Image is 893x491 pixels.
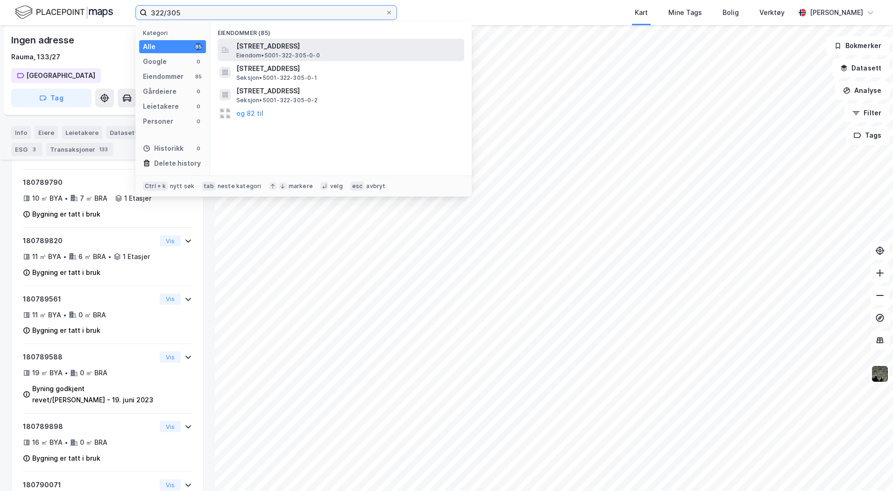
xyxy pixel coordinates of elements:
div: Datasett [106,126,141,139]
div: 180790071 [23,479,156,491]
div: velg [330,182,343,190]
button: Vis [160,235,181,246]
div: 0 [195,118,202,125]
div: Kategori [143,29,206,36]
span: Eiendom • 5001-322-305-0-0 [236,52,320,59]
div: [GEOGRAPHIC_DATA] [26,70,95,81]
div: 0 [195,58,202,65]
div: Delete history [154,158,201,169]
button: og 82 til [236,108,263,119]
button: Analyse [835,81,889,100]
div: 133 [97,145,110,154]
div: Transaksjoner [46,143,113,156]
div: neste kategori [218,182,262,190]
img: logo.f888ab2527a4732fd821a326f86c7f29.svg [15,4,113,21]
div: Ingen adresse [11,33,76,48]
button: Tags [846,126,889,145]
div: 16 ㎡ BYA [32,437,63,448]
div: 0 [195,103,202,110]
div: 180789561 [23,294,156,305]
button: Bokmerker [826,36,889,55]
div: • [108,253,112,260]
div: Verktøy [759,7,785,18]
div: Bolig [723,7,739,18]
div: 0 ㎡ BRA [80,437,107,448]
button: Tag [11,89,92,107]
div: Info [11,126,31,139]
div: markere [289,182,313,190]
div: • [63,253,67,260]
div: Ctrl + k [143,182,168,191]
div: Kart [635,7,648,18]
div: 180789790 [23,177,156,188]
div: Gårdeiere [143,86,177,97]
iframe: Chat Widget [846,446,893,491]
div: 6 ㎡ BRA [78,251,106,262]
div: Eiendommer (85) [210,22,472,39]
div: Bygning er tatt i bruk [32,453,100,464]
div: Historikk [143,143,184,154]
div: 180789898 [23,421,156,432]
div: Bygning er tatt i bruk [32,267,100,278]
div: Google [143,56,167,67]
div: 0 ㎡ BRA [80,367,107,379]
span: Seksjon • 5001-322-305-0-1 [236,74,317,82]
div: nytt søk [170,182,195,190]
img: 9k= [871,365,889,383]
div: esc [350,182,365,191]
button: Vis [160,351,181,363]
div: 0 ㎡ BRA [78,309,106,321]
div: 11 ㎡ BYA [32,251,61,262]
div: 180789820 [23,235,156,246]
div: ESG [11,143,43,156]
button: Vis [160,479,181,491]
div: tab [202,182,216,191]
button: Filter [844,104,889,122]
div: • [64,439,68,446]
button: Datasett [832,59,889,77]
div: Bygning er tatt i bruk [32,209,100,220]
div: Leietakere [62,126,102,139]
div: • [64,369,68,377]
input: Søk på adresse, matrikkel, gårdeiere, leietakere eller personer [147,6,385,20]
button: Vis [160,294,181,305]
div: 0 [195,145,202,152]
div: 10 ㎡ BYA [32,193,63,204]
div: • [63,311,67,319]
div: Kontrollprogram for chat [846,446,893,491]
div: avbryt [366,182,385,190]
div: 85 [195,43,202,50]
div: • [64,195,68,202]
div: Eiere [35,126,58,139]
div: Mine Tags [668,7,702,18]
div: Alle [143,41,156,52]
div: 0 [195,88,202,95]
span: Seksjon • 5001-322-305-0-2 [236,97,318,104]
div: Rauma, 133/27 [11,51,60,63]
div: 7 ㎡ BRA [80,193,107,204]
div: Bygning er tatt i bruk [32,325,100,336]
div: [PERSON_NAME] [810,7,863,18]
div: 1 Etasjer [124,193,151,204]
button: Vis [160,421,181,432]
div: Personer [143,116,173,127]
div: 180789588 [23,351,156,363]
div: 19 ㎡ BYA [32,367,63,379]
span: [STREET_ADDRESS] [236,41,461,52]
div: Leietakere [143,101,179,112]
div: 85 [195,73,202,80]
div: Eiendommer [143,71,184,82]
span: [STREET_ADDRESS] [236,63,461,74]
div: 11 ㎡ BYA [32,309,61,321]
div: 3 [29,145,39,154]
span: [STREET_ADDRESS] [236,85,461,97]
div: 1 Etasjer [123,251,150,262]
div: Byning godkjent revet/[PERSON_NAME] - 19. juni 2023 [32,383,156,406]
